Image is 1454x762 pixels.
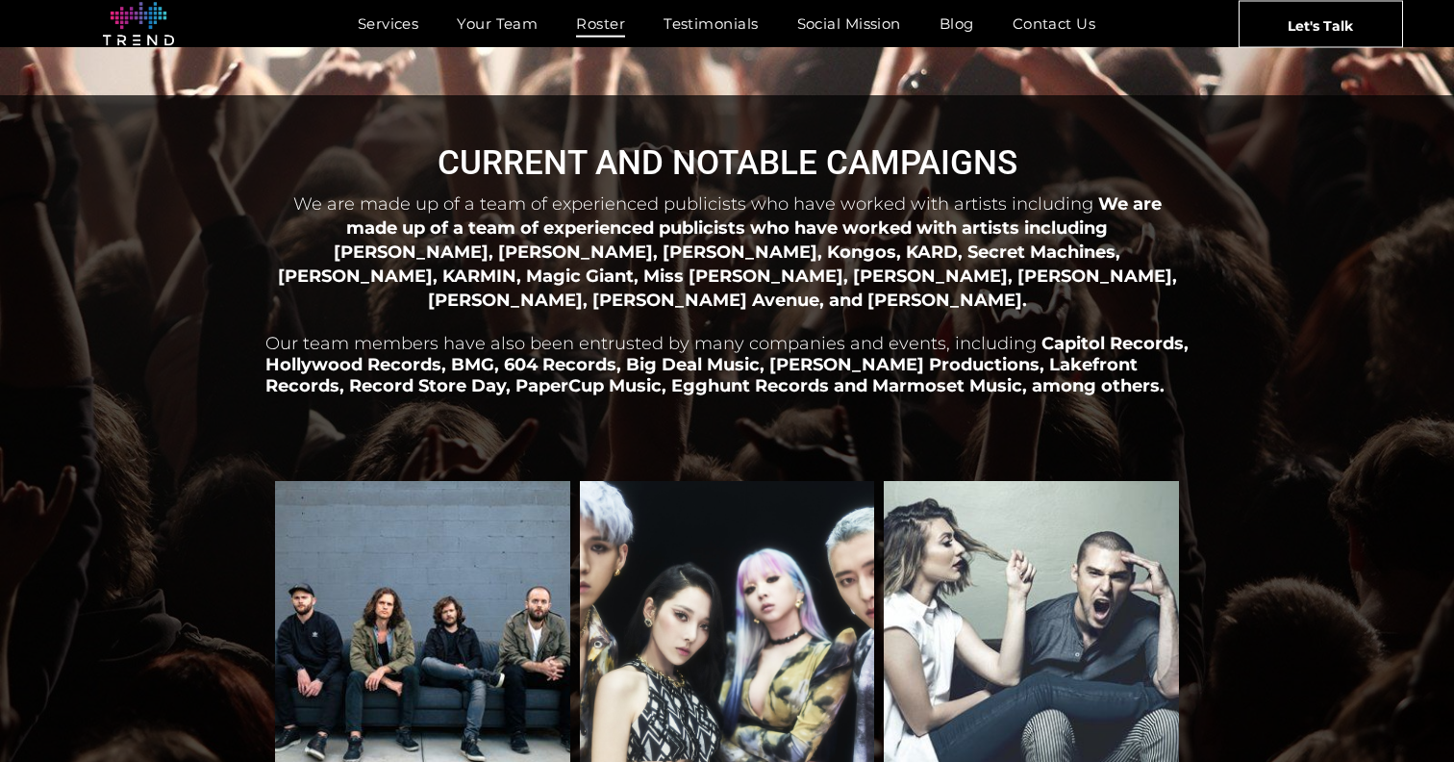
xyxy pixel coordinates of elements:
[438,10,557,38] a: Your Team
[1108,539,1454,762] iframe: Chat Widget
[278,193,1177,310] span: We are made up of a team of experienced publicists who have worked with artists including [PERSON...
[993,10,1116,38] a: Contact Us
[103,2,174,46] img: logo
[557,10,644,38] a: Roster
[1288,1,1353,49] span: Let's Talk
[265,333,1037,354] span: Our team members have also been entrusted by many companies and events, including
[920,10,993,38] a: Blog
[265,333,1189,396] span: Capitol Records, Hollywood Records, BMG, 604 Records, Big Deal Music, [PERSON_NAME] Productions, ...
[778,10,920,38] a: Social Mission
[438,143,1017,183] span: CURRENT AND NOTABLE CAMPAIGNS
[338,10,439,38] a: Services
[644,10,777,38] a: Testimonials
[293,193,1093,215] span: We are made up of a team of experienced publicists who have worked with artists including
